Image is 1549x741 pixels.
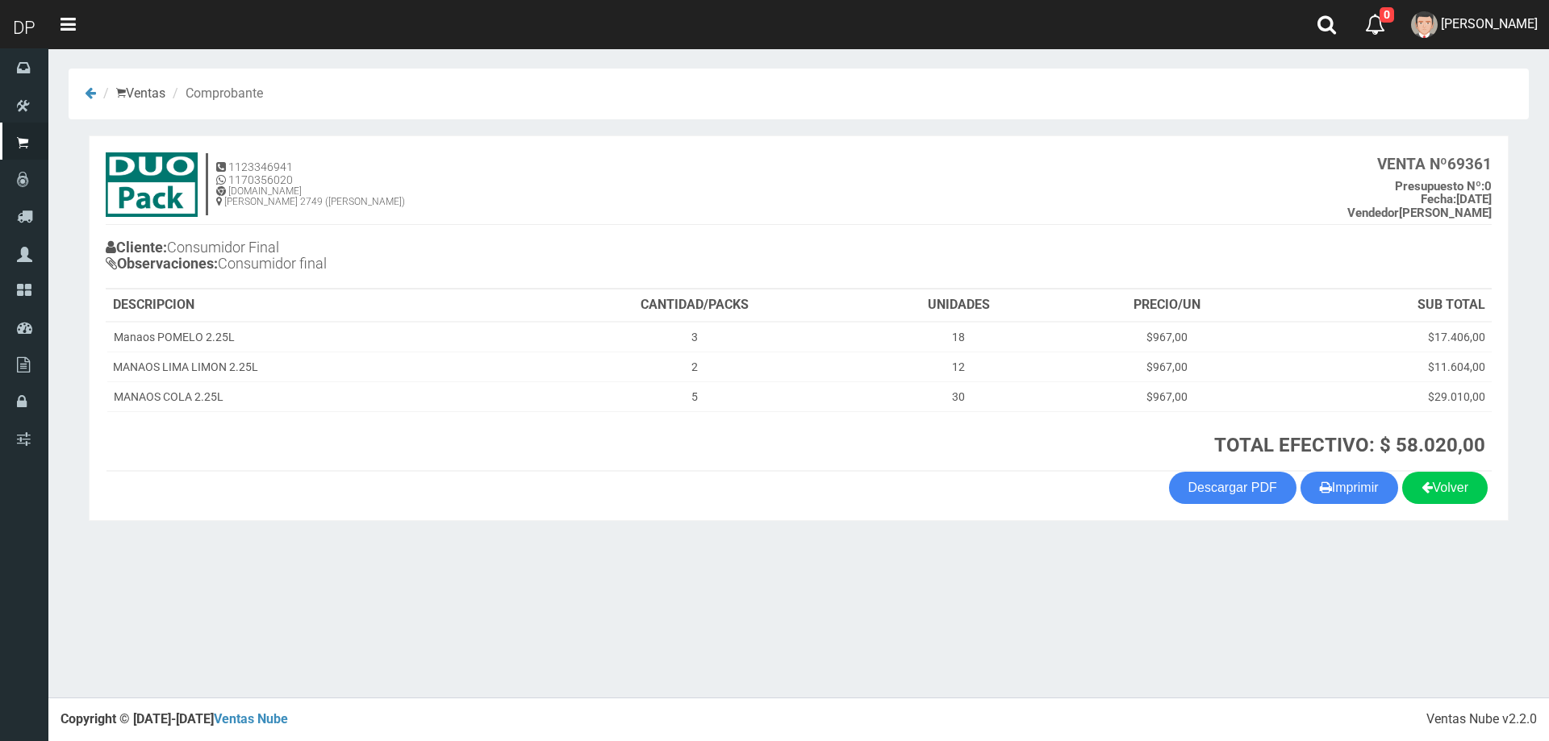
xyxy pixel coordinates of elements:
h4: Consumidor Final Consumidor final [106,235,799,280]
th: PRECIO/UN [1059,289,1274,322]
span: [PERSON_NAME] [1441,16,1538,31]
a: Ventas Nube [214,711,288,726]
b: [DATE] [1421,192,1492,206]
th: UNIDADES [858,289,1059,322]
button: Imprimir [1301,472,1398,504]
li: Comprobante [169,85,263,103]
b: Cliente: [106,239,167,256]
td: 2 [532,352,858,381]
a: Volver [1402,472,1488,504]
div: Ventas Nube v2.2.0 [1426,710,1537,729]
td: $17.406,00 [1275,322,1492,352]
td: Manaos POMELO 2.25L [106,322,532,352]
td: 18 [858,322,1059,352]
strong: Vendedor [1347,206,1399,220]
strong: Copyright © [DATE]-[DATE] [61,711,288,726]
strong: VENTA Nº [1377,155,1447,173]
td: MANAOS COLA 2.25L [106,381,532,411]
td: 5 [532,381,858,411]
td: $967,00 [1059,381,1274,411]
b: 0 [1395,179,1492,194]
td: $11.604,00 [1275,352,1492,381]
strong: Fecha: [1421,192,1456,206]
span: 0 [1380,7,1394,23]
th: SUB TOTAL [1275,289,1492,322]
td: $29.010,00 [1275,381,1492,411]
strong: Presupuesto Nº: [1395,179,1484,194]
td: 3 [532,322,858,352]
img: User Image [1411,11,1438,38]
td: $967,00 [1059,322,1274,352]
b: 69361 [1377,155,1492,173]
th: DESCRIPCION [106,289,532,322]
b: Observaciones: [106,255,218,272]
th: CANTIDAD/PACKS [532,289,858,322]
b: [PERSON_NAME] [1347,206,1492,220]
td: 30 [858,381,1059,411]
h6: [DOMAIN_NAME] [PERSON_NAME] 2749 ([PERSON_NAME]) [216,186,405,207]
strong: TOTAL EFECTIVO: $ 58.020,00 [1214,434,1485,456]
li: Ventas [99,85,165,103]
h5: 1123346941 1170356020 [216,161,405,186]
a: Descargar PDF [1169,472,1296,504]
td: MANAOS LIMA LIMON 2.25L [106,352,532,381]
td: $967,00 [1059,352,1274,381]
img: 15ec80cb8f772e35c0579ae6ae841c79.jpg [106,152,198,217]
td: 12 [858,352,1059,381]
